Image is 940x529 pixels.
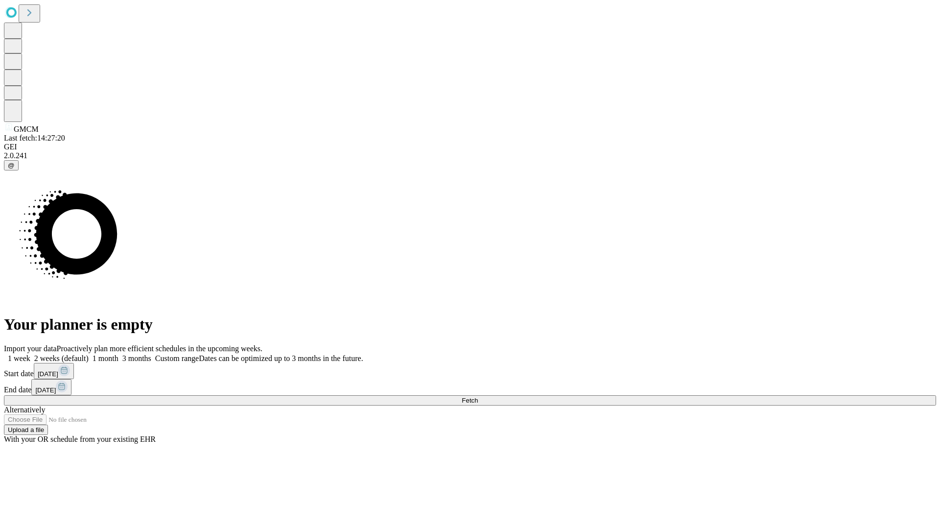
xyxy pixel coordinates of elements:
[4,435,156,443] span: With your OR schedule from your existing EHR
[57,344,262,353] span: Proactively plan more efficient schedules in the upcoming weeks.
[8,162,15,169] span: @
[34,354,89,362] span: 2 weeks (default)
[93,354,118,362] span: 1 month
[31,379,71,395] button: [DATE]
[462,397,478,404] span: Fetch
[4,406,45,414] span: Alternatively
[4,160,19,170] button: @
[199,354,363,362] span: Dates can be optimized up to 3 months in the future.
[4,344,57,353] span: Import your data
[122,354,151,362] span: 3 months
[34,363,74,379] button: [DATE]
[4,425,48,435] button: Upload a file
[35,386,56,394] span: [DATE]
[4,379,936,395] div: End date
[14,125,39,133] span: GMCM
[4,363,936,379] div: Start date
[4,143,936,151] div: GEI
[4,395,936,406] button: Fetch
[4,134,65,142] span: Last fetch: 14:27:20
[4,151,936,160] div: 2.0.241
[8,354,30,362] span: 1 week
[4,315,936,334] h1: Your planner is empty
[38,370,58,378] span: [DATE]
[155,354,199,362] span: Custom range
